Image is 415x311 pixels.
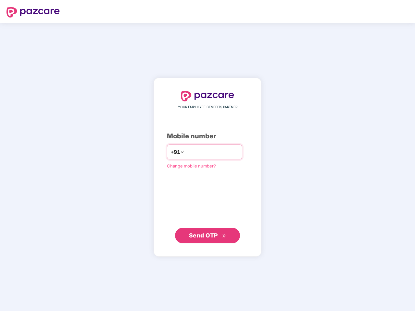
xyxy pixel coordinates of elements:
a: Change mobile number? [167,163,216,168]
img: logo [181,91,234,101]
img: logo [6,7,60,17]
div: Mobile number [167,131,248,141]
span: YOUR EMPLOYEE BENEFITS PARTNER [178,105,237,110]
span: Send OTP [189,232,218,239]
span: double-right [222,234,226,238]
span: +91 [170,148,180,156]
span: down [180,150,184,154]
button: Send OTPdouble-right [175,228,240,243]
